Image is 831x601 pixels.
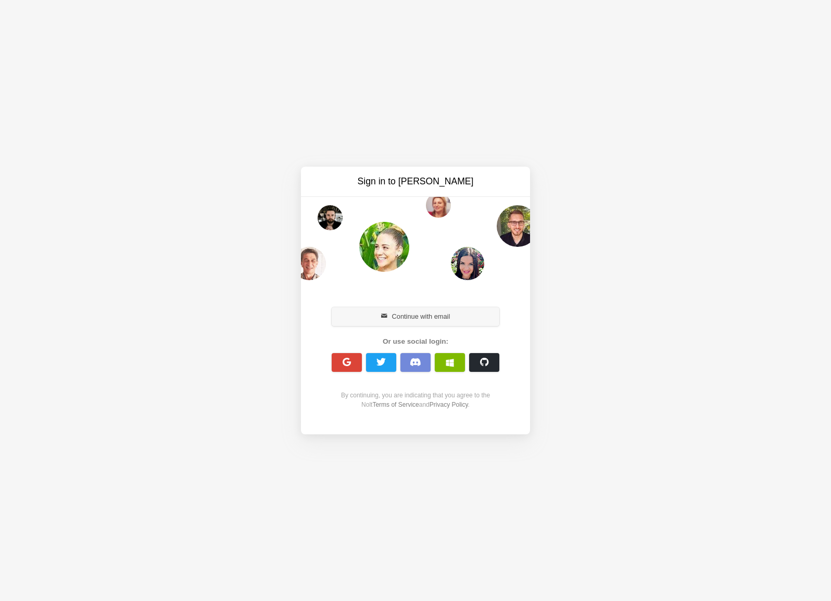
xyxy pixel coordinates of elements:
a: Terms of Service [372,401,419,408]
button: Continue with email [332,307,499,326]
h3: Sign in to [PERSON_NAME] [328,175,503,188]
a: Privacy Policy [430,401,468,408]
div: By continuing, you are indicating that you agree to the Nolt and . [326,391,505,409]
div: Or use social login: [326,336,505,347]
